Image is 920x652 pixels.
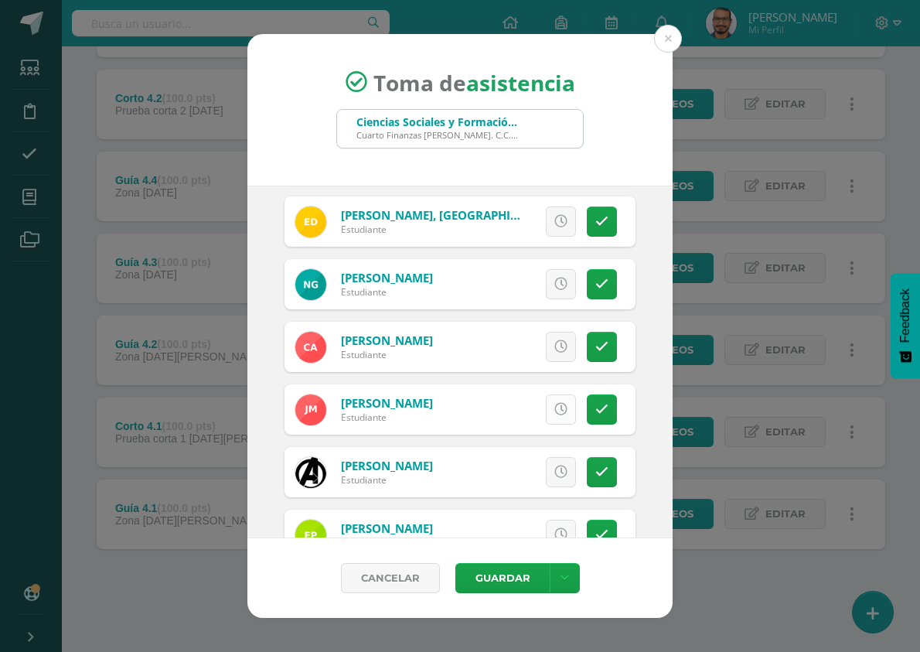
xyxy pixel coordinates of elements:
[341,348,433,361] div: Estudiante
[341,536,433,549] div: Estudiante
[341,285,433,299] div: Estudiante
[295,269,326,300] img: 2195b7b9c9d314774e23ff23e7a31641.png
[356,129,519,141] div: Cuarto Finanzas [PERSON_NAME]. C.C.L.L. en Finanzas y Administración "A"
[341,223,526,236] div: Estudiante
[654,25,682,53] button: Close (Esc)
[356,114,519,129] div: Ciencias Sociales y Formación Ciudadana
[295,207,326,237] img: a5ca1f78bea8f760f655c58b135e32da.png
[341,395,433,411] a: [PERSON_NAME]
[341,207,557,223] a: [PERSON_NAME], [GEOGRAPHIC_DATA]
[341,563,440,593] a: Cancelar
[295,394,326,425] img: 15fd5350275f365c6a60da5540c4b3d2.png
[295,332,326,363] img: 7f8b38bda0b5d9e83a20385b3b0369ab.png
[373,67,575,97] span: Toma de
[455,563,550,593] button: Guardar
[341,270,433,285] a: [PERSON_NAME]
[341,473,433,486] div: Estudiante
[466,67,575,97] strong: asistencia
[898,288,912,343] span: Feedback
[341,333,433,348] a: [PERSON_NAME]
[891,273,920,378] button: Feedback - Mostrar encuesta
[341,411,433,424] div: Estudiante
[341,521,433,536] a: [PERSON_NAME]
[341,458,433,473] a: [PERSON_NAME]
[295,457,326,488] img: c1cddfa32970f36c24bd1cca9c7ff187.png
[337,110,583,148] input: Busca un grado o sección aquí...
[295,520,326,551] img: 730f548eee60513cd622224937112249.png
